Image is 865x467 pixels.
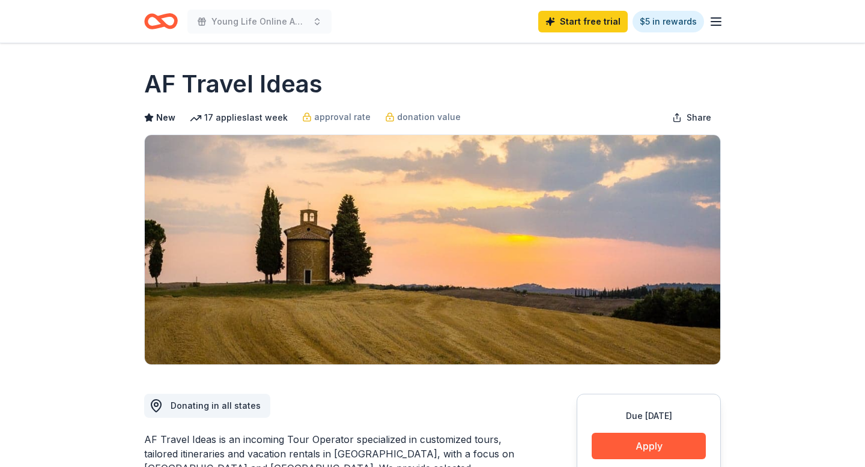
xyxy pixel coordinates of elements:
[592,409,706,423] div: Due [DATE]
[187,10,332,34] button: Young Life Online Auction Fundraiser
[144,7,178,35] a: Home
[592,433,706,459] button: Apply
[314,110,371,124] span: approval rate
[302,110,371,124] a: approval rate
[171,400,261,411] span: Donating in all states
[663,106,721,130] button: Share
[633,11,704,32] a: $5 in rewards
[687,110,711,125] span: Share
[538,11,628,32] a: Start free trial
[190,110,288,125] div: 17 applies last week
[397,110,461,124] span: donation value
[144,67,323,101] h1: AF Travel Ideas
[145,135,720,364] img: Image for AF Travel Ideas
[385,110,461,124] a: donation value
[156,110,175,125] span: New
[211,14,308,29] span: Young Life Online Auction Fundraiser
